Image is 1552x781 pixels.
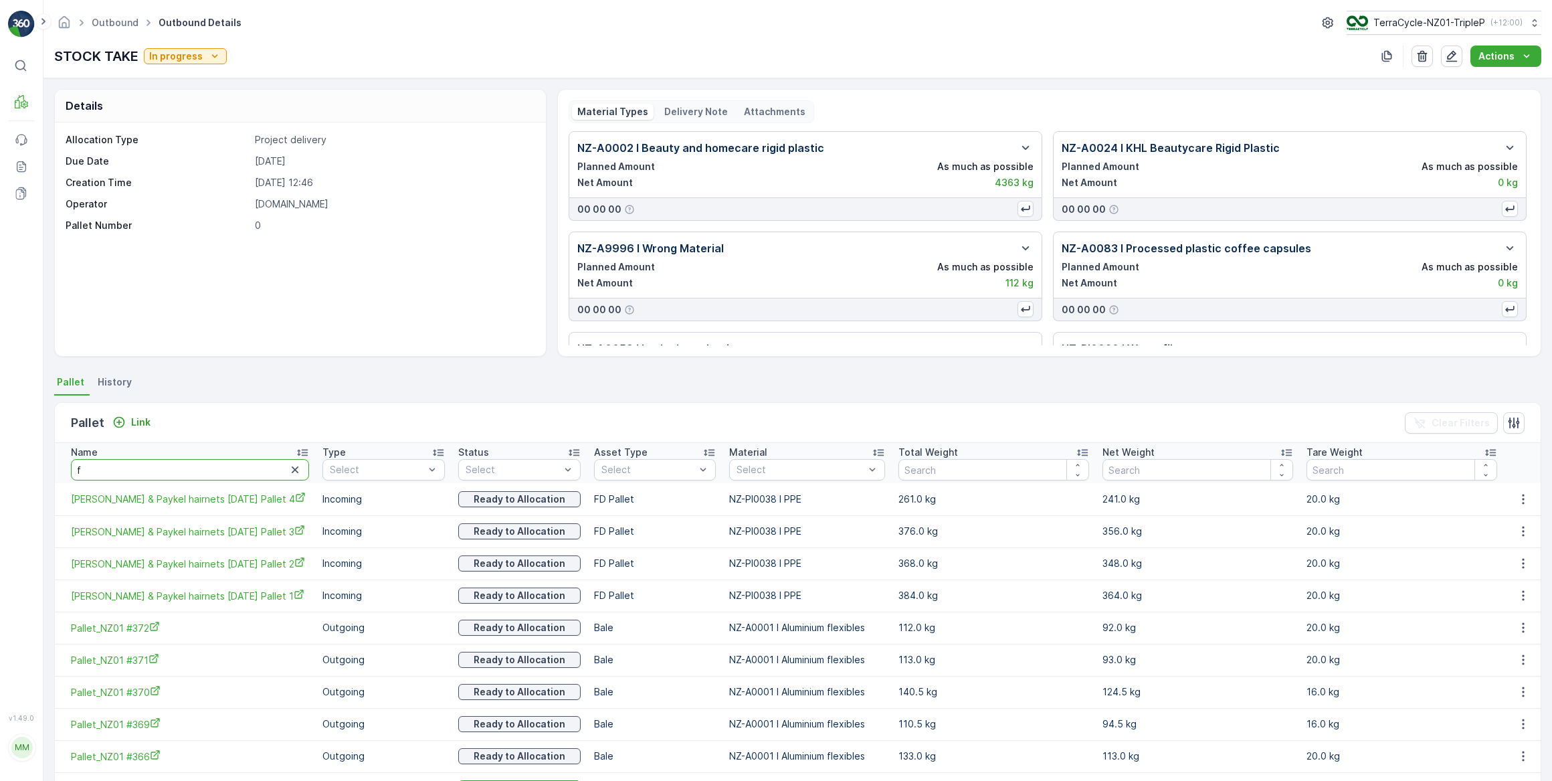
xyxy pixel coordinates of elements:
[66,133,250,147] p: Allocation Type
[316,612,452,644] td: Outgoing
[1062,160,1139,173] p: Planned Amount
[316,515,452,547] td: Incoming
[577,276,633,290] p: Net Amount
[66,155,250,168] p: Due Date
[1108,305,1119,315] div: Help Tooltip Icon
[92,17,138,28] a: Outbound
[594,446,648,459] p: Asset Type
[458,748,581,764] button: Ready to Allocation
[577,260,655,274] p: Planned Amount
[577,105,648,118] p: Material Types
[737,463,864,476] p: Select
[1062,203,1106,216] p: 00 00 00
[458,620,581,636] button: Ready to Allocation
[1300,740,1504,772] td: 20.0 kg
[722,580,891,612] td: NZ-PI0038 I PPE
[1096,644,1300,676] td: 93.0 kg
[1062,276,1117,290] p: Net Amount
[458,652,581,668] button: Ready to Allocation
[474,589,565,602] p: Ready to Allocation
[1470,46,1541,67] button: Actions
[474,493,565,506] p: Ready to Allocation
[71,750,309,764] a: Pallet_NZ01 #366
[458,491,581,507] button: Ready to Allocation
[577,240,724,256] p: NZ-A9996 I Wrong Material
[1422,160,1518,173] p: As much as possible
[458,588,581,604] button: Ready to Allocation
[71,653,309,667] a: Pallet_NZ01 #371
[577,160,655,173] p: Planned Amount
[71,492,309,506] a: FD Fisher & Paykel hairnets 27/06/2025 Pallet 4
[1096,676,1300,708] td: 124.5 kg
[316,547,452,580] td: Incoming
[255,219,531,232] p: 0
[722,740,891,772] td: NZ-A0001 I Aluminium flexibles
[1096,547,1300,580] td: 348.0 kg
[71,621,309,635] span: Pallet_NZ01 #372
[587,547,723,580] td: FD Pallet
[1373,16,1485,29] p: TerraCycle-NZ01-TripleP
[892,708,1096,740] td: 110.5 kg
[474,557,565,570] p: Ready to Allocation
[892,515,1096,547] td: 376.0 kg
[1096,612,1300,644] td: 92.0 kg
[577,140,824,156] p: NZ-A0002 I Beauty and homecare rigid plastic
[458,716,581,732] button: Ready to Allocation
[624,305,635,315] div: Help Tooltip Icon
[892,740,1096,772] td: 133.0 kg
[1300,708,1504,740] td: 16.0 kg
[316,740,452,772] td: Outgoing
[458,523,581,539] button: Ready to Allocation
[722,708,891,740] td: NZ-A0001 I Aluminium flexibles
[71,717,309,731] a: Pallet_NZ01 #369
[1005,276,1034,290] p: 112 kg
[1490,17,1523,28] p: ( +12:00 )
[1062,240,1311,256] p: NZ-A0083 I Processed plastic coffee capsules
[71,557,309,571] span: [PERSON_NAME] & Paykel hairnets [DATE] Pallet 2
[587,580,723,612] td: FD Pallet
[1096,483,1300,515] td: 241.0 kg
[71,414,104,432] p: Pallet
[1300,547,1504,580] td: 20.0 kg
[66,219,250,232] p: Pallet Number
[587,515,723,547] td: FD Pallet
[722,612,891,644] td: NZ-A0001 I Aluminium flexibles
[892,612,1096,644] td: 112.0 kg
[624,204,635,215] div: Help Tooltip Icon
[1478,50,1515,63] p: Actions
[587,483,723,515] td: FD Pallet
[8,714,35,722] span: v 1.49.0
[1096,515,1300,547] td: 356.0 kg
[8,725,35,770] button: MM
[66,98,103,114] p: Details
[1306,459,1497,481] input: Search
[587,644,723,676] td: Bale
[1306,446,1363,459] p: Tare Weight
[744,105,805,118] p: Attachments
[71,685,309,699] span: Pallet_NZ01 #370
[8,11,35,37] img: logo
[255,155,531,168] p: [DATE]
[577,203,621,216] p: 00 00 00
[66,176,250,189] p: Creation Time
[1300,644,1504,676] td: 20.0 kg
[1096,580,1300,612] td: 364.0 kg
[1102,446,1155,459] p: Net Weight
[466,463,560,476] p: Select
[601,463,696,476] p: Select
[1062,176,1117,189] p: Net Amount
[98,375,132,389] span: History
[1096,740,1300,772] td: 113.0 kg
[54,46,138,66] p: STOCK TAKE
[71,525,309,539] span: [PERSON_NAME] & Paykel hairnets [DATE] Pallet 3
[71,557,309,571] a: FD Fisher & Paykel hairnets 27/06/2025 Pallet 2
[1347,11,1541,35] button: TerraCycle-NZ01-TripleP(+12:00)
[57,375,84,389] span: Pallet
[577,341,736,357] p: NZ-A0059 I Lush clear plastic
[1300,515,1504,547] td: 20.0 kg
[892,580,1096,612] td: 384.0 kg
[474,750,565,763] p: Ready to Allocation
[316,708,452,740] td: Outgoing
[316,483,452,515] td: Incoming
